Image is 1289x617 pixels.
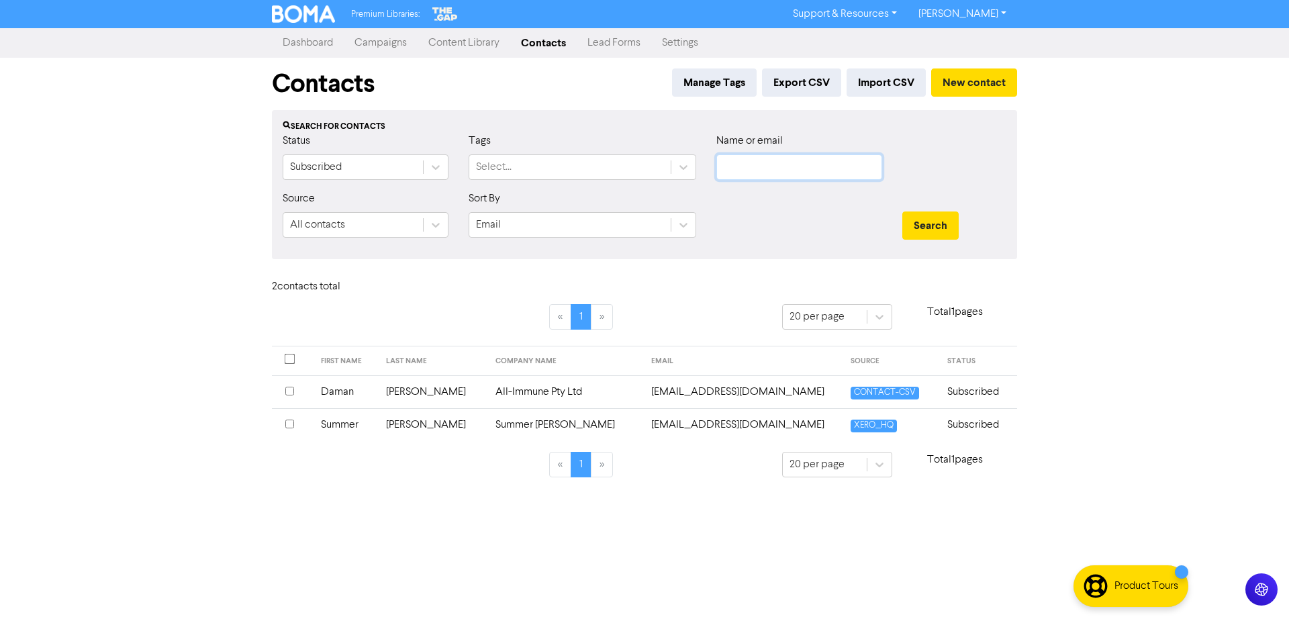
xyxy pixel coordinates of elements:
span: XERO_HQ [851,420,897,432]
th: FIRST NAME [313,346,378,376]
button: Search [902,211,959,240]
p: Total 1 pages [892,304,1017,320]
button: New contact [931,68,1017,97]
label: Name or email [716,133,783,149]
th: STATUS [939,346,1017,376]
span: CONTACT-CSV [851,387,919,399]
div: Subscribed [290,159,342,175]
th: COMPANY NAME [487,346,642,376]
a: Lead Forms [577,30,651,56]
label: Tags [469,133,491,149]
a: Page 1 is your current page [571,304,591,330]
a: Contacts [510,30,577,56]
iframe: Chat Widget [1222,553,1289,617]
td: daman_langguth@snp.com.au [643,375,843,408]
button: Import CSV [847,68,926,97]
button: Manage Tags [672,68,757,97]
a: Page 1 is your current page [571,452,591,477]
td: Daman [313,375,378,408]
label: Sort By [469,191,500,207]
td: All-Immune Pty Ltd [487,375,642,408]
button: Export CSV [762,68,841,97]
a: Support & Resources [782,3,908,25]
div: All contacts [290,217,345,233]
td: Summer [313,408,378,441]
a: Content Library [418,30,510,56]
a: Campaigns [344,30,418,56]
a: Settings [651,30,709,56]
th: SOURCE [843,346,939,376]
label: Source [283,191,315,207]
div: 20 per page [790,457,845,473]
h1: Contacts [272,68,375,99]
img: The Gap [430,5,460,23]
td: Summer [PERSON_NAME] [487,408,642,441]
td: Subscribed [939,408,1017,441]
h6: 2 contact s total [272,281,379,293]
a: [PERSON_NAME] [908,3,1017,25]
th: LAST NAME [378,346,488,376]
td: [PERSON_NAME] [378,375,488,408]
label: Status [283,133,310,149]
div: Search for contacts [283,121,1006,133]
td: Subscribed [939,375,1017,408]
div: 20 per page [790,309,845,325]
th: EMAIL [643,346,843,376]
td: summerlangguth@gmail.com [643,408,843,441]
a: Dashboard [272,30,344,56]
img: BOMA Logo [272,5,335,23]
p: Total 1 pages [892,452,1017,468]
td: [PERSON_NAME] [378,408,488,441]
div: Select... [476,159,512,175]
span: Premium Libraries: [351,10,420,19]
div: Email [476,217,501,233]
